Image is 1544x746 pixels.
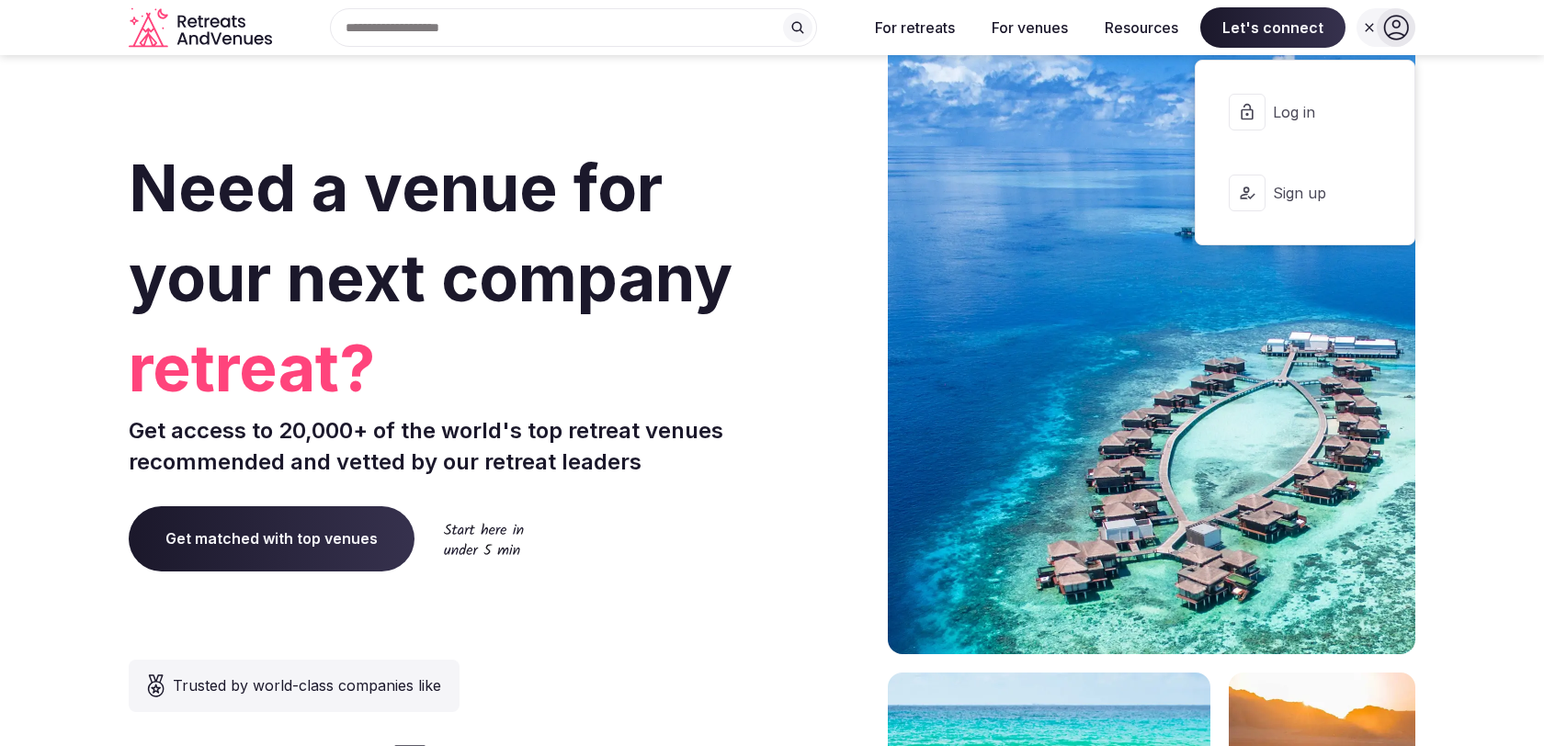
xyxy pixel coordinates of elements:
[977,7,1083,48] button: For venues
[1210,75,1400,149] button: Log in
[129,415,765,477] p: Get access to 20,000+ of the world's top retreat venues recommended and vetted by our retreat lea...
[129,506,414,571] a: Get matched with top venues
[1273,102,1361,122] span: Log in
[860,7,970,48] button: For retreats
[1210,156,1400,230] button: Sign up
[129,323,765,413] span: retreat?
[444,523,524,555] img: Start here in under 5 min
[173,674,441,696] span: Trusted by world-class companies like
[1273,183,1361,203] span: Sign up
[1200,7,1345,48] span: Let's connect
[129,7,276,49] a: Visit the homepage
[129,7,276,49] svg: Retreats and Venues company logo
[1090,7,1193,48] button: Resources
[129,149,732,317] span: Need a venue for your next company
